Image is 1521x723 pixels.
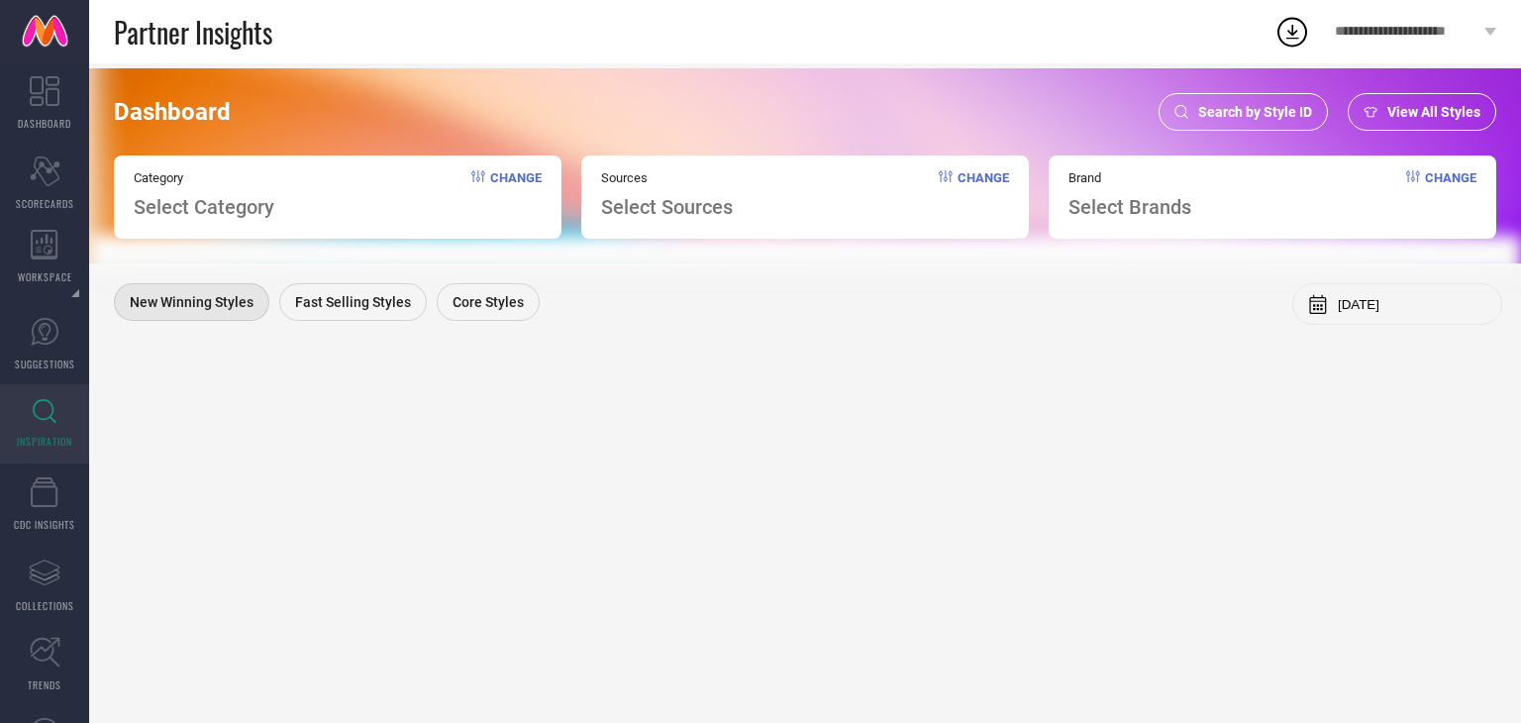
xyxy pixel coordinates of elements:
span: Fast Selling Styles [295,294,411,310]
span: CDC INSIGHTS [14,517,75,532]
span: DASHBOARD [18,116,71,131]
div: Open download list [1274,14,1310,50]
span: SUGGESTIONS [15,357,75,371]
span: Category [134,170,274,185]
span: Core Styles [453,294,524,310]
span: SCORECARDS [16,196,74,211]
span: Change [1425,170,1476,219]
span: Change [958,170,1009,219]
span: Select Category [134,195,274,219]
span: TRENDS [28,677,61,692]
span: Change [490,170,542,219]
span: Sources [601,170,733,185]
span: Select Brands [1068,195,1191,219]
span: View All Styles [1387,104,1480,120]
input: Select month [1338,297,1486,312]
span: Partner Insights [114,12,272,52]
span: Select Sources [601,195,733,219]
span: Brand [1068,170,1191,185]
span: COLLECTIONS [16,598,74,613]
span: Dashboard [114,98,231,126]
span: Search by Style ID [1198,104,1312,120]
span: New Winning Styles [130,294,253,310]
span: INSPIRATION [17,434,72,449]
span: WORKSPACE [18,269,72,284]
